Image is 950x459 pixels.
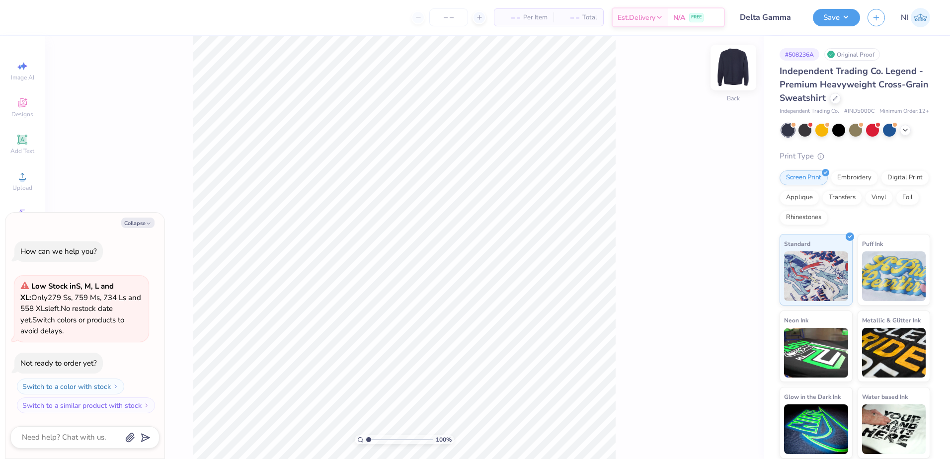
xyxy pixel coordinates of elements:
span: – – [559,12,579,23]
span: Metallic & Glitter Ink [862,315,921,325]
span: NI [901,12,908,23]
img: Glow in the Dark Ink [784,404,848,454]
span: 100 % [436,435,452,444]
span: # IND5000C [844,107,874,116]
button: Save [813,9,860,26]
img: Metallic & Glitter Ink [862,328,926,378]
img: Back [713,48,753,87]
img: Neon Ink [784,328,848,378]
a: NI [901,8,930,27]
span: No restock date yet. [20,304,113,325]
span: N/A [673,12,685,23]
div: Not ready to order yet? [20,358,97,368]
span: Glow in the Dark Ink [784,391,841,402]
img: Switch to a color with stock [113,383,119,389]
span: Image AI [11,74,34,81]
div: Transfers [822,190,862,205]
span: Only 279 Ss, 759 Ms, 734 Ls and 558 XLs left. Switch colors or products to avoid delays. [20,281,141,336]
span: Neon Ink [784,315,808,325]
img: Standard [784,251,848,301]
span: Puff Ink [862,238,883,249]
button: Switch to a color with stock [17,379,124,394]
div: Back [727,94,740,103]
div: Applique [780,190,819,205]
span: Est. Delivery [618,12,655,23]
span: Independent Trading Co. [780,107,839,116]
span: – – [500,12,520,23]
span: Add Text [10,147,34,155]
span: Per Item [523,12,548,23]
div: Foil [896,190,919,205]
button: Collapse [121,218,155,228]
span: Minimum Order: 12 + [879,107,929,116]
strong: Low Stock in S, M, L and XL : [20,281,114,303]
span: Total [582,12,597,23]
div: Vinyl [865,190,893,205]
div: How can we help you? [20,246,97,256]
div: # 508236A [780,48,819,61]
span: FREE [691,14,702,21]
span: Standard [784,238,810,249]
button: Switch to a similar product with stock [17,397,155,413]
div: Print Type [780,151,930,162]
span: Independent Trading Co. Legend - Premium Heavyweight Cross-Grain Sweatshirt [780,65,929,104]
div: Screen Print [780,170,828,185]
div: Rhinestones [780,210,828,225]
span: Upload [12,184,32,192]
input: – – [429,8,468,26]
img: Puff Ink [862,251,926,301]
div: Original Proof [824,48,880,61]
div: Embroidery [831,170,878,185]
div: Digital Print [881,170,929,185]
span: Water based Ink [862,391,908,402]
img: Switch to a similar product with stock [144,402,150,408]
span: Designs [11,110,33,118]
input: Untitled Design [732,7,805,27]
img: Nicole Isabelle Dimla [911,8,930,27]
img: Water based Ink [862,404,926,454]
